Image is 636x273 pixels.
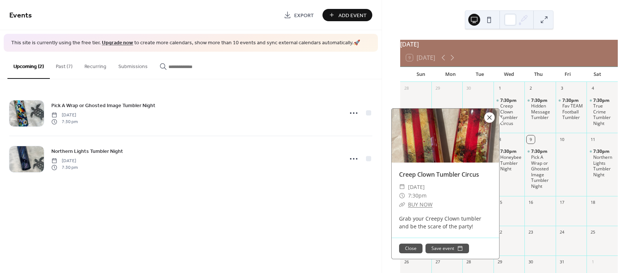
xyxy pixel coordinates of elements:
span: 7:30pm [500,97,518,103]
div: 1 [589,258,597,266]
div: Grab your Creepy Clown tumbler and be the scare of the party! [392,215,499,230]
span: [DATE] [51,157,78,164]
div: 29 [496,258,504,266]
div: Honeybee Tumbler Night [500,154,522,172]
div: 11 [589,135,597,144]
button: Close [399,244,423,253]
div: 26 [402,258,411,266]
div: Fri [553,67,582,82]
div: Mon [436,67,465,82]
div: 16 [527,199,535,207]
div: 18 [589,199,597,207]
button: Past (7) [50,52,78,78]
span: Add Event [338,12,367,19]
div: Fav TEAM Football Tumbler [562,103,584,121]
div: [DATE] [400,40,618,49]
span: [DATE] [408,183,425,192]
div: True Crime Tumbler Night [593,103,615,126]
div: Thu [524,67,553,82]
div: 24 [558,228,566,237]
span: This site is currently using the free tier. to create more calendars, show more than 10 events an... [11,39,360,47]
div: Sun [406,67,436,82]
div: 17 [558,199,566,207]
div: 31 [558,258,566,266]
span: 7:30 pm [51,119,78,125]
div: Honeybee Tumbler Night [494,148,525,171]
div: 23 [527,228,535,237]
span: 7:30pm [408,191,427,200]
span: Export [294,12,314,19]
div: ​ [399,191,405,200]
a: Creep Clown Tumbler Circus [399,170,479,179]
div: Hidden Message Tumbler [524,97,556,121]
button: Upcoming (2) [7,52,50,79]
span: 7:30pm [500,148,518,154]
div: True Crime Tumbler Night [587,97,618,126]
div: Tue [465,67,494,82]
div: Creep Clown Tumbler Circus [500,103,522,126]
span: 7:30pm [593,148,611,154]
span: Pick A Wrap or Ghosted Image Tumbler Night [51,102,155,109]
div: Fav TEAM Football Tumbler [556,97,587,121]
div: ​ [399,183,405,192]
span: 7:30pm [531,148,549,154]
div: 25 [589,228,597,237]
span: 7:30pm [593,97,611,103]
div: 1 [496,84,504,93]
span: [DATE] [51,112,78,118]
button: Save event [425,244,469,253]
a: BUY NOW [408,201,433,208]
span: 7:30 pm [51,164,78,171]
div: ​ [399,200,405,209]
div: Creep Clown Tumbler Circus [494,97,525,126]
div: 9 [527,135,535,144]
a: Northern Lights Tumbler Night [51,147,123,155]
button: Add Event [322,9,372,21]
div: Pick A Wrap or Ghosted Image Tumbler Night [524,148,556,189]
div: 2 [527,84,535,93]
div: 10 [558,135,566,144]
div: 4 [589,84,597,93]
div: 30 [527,258,535,266]
div: Northern Lights Tumbler Night [587,148,618,177]
div: Hidden Message Tumbler [531,103,553,121]
div: Pick A Wrap or Ghosted Image Tumbler Night [531,154,553,189]
button: Submissions [112,52,154,78]
div: Northern Lights Tumbler Night [593,154,615,177]
a: Upgrade now [102,38,133,48]
a: Pick A Wrap or Ghosted Image Tumbler Night [51,101,155,110]
div: 28 [465,258,473,266]
div: 3 [558,84,566,93]
a: Export [278,9,319,21]
div: Wed [494,67,524,82]
button: Recurring [78,52,112,78]
span: 7:30pm [562,97,580,103]
div: 27 [434,258,442,266]
span: 7:30pm [531,97,549,103]
div: 29 [434,84,442,93]
div: 28 [402,84,411,93]
div: 30 [465,84,473,93]
span: Events [9,8,32,23]
div: Sat [582,67,612,82]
